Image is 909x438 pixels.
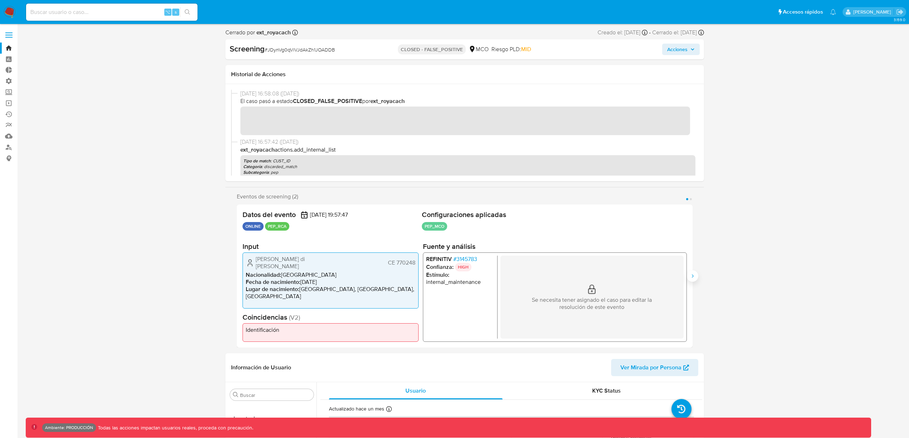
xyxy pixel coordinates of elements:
[667,44,688,55] span: Acciones
[469,45,489,53] div: MCO
[45,426,93,429] p: Ambiente: PRODUCCIÓN
[896,8,904,16] a: Salir
[329,416,694,433] th: Datos personales
[662,44,700,55] button: Acciones
[592,387,621,395] span: KYC Status
[227,410,316,427] button: Insurtech
[240,392,311,398] input: Buscar
[255,28,291,36] b: ext_royacach
[853,9,894,15] p: joaquin.dolcemascolo@mercadolibre.com
[26,8,198,17] input: Buscar usuario o caso...
[96,424,253,431] p: Todas las acciones impactan usuarios reales, proceda con precaución.
[233,392,239,398] button: Buscar
[598,29,648,36] div: Creado el: [DATE]
[652,29,704,36] div: Cerrado el: [DATE]
[491,45,531,53] span: Riesgo PLD:
[180,7,195,17] button: search-icon
[230,43,265,54] b: Screening
[649,29,651,36] span: -
[521,45,531,53] span: MID
[175,9,177,15] span: s
[398,44,466,54] p: CLOSED - FALSE_POSITIVE
[405,387,426,395] span: Usuario
[225,29,291,36] span: Cerrado por
[830,9,836,15] a: Notificaciones
[611,359,698,376] button: Ver Mirada por Persona
[265,46,335,53] span: # JDynVg0qViVJdAkZh1JOADDB
[231,364,291,371] h1: Información de Usuario
[783,8,823,16] span: Accesos rápidos
[620,359,681,376] span: Ver Mirada por Persona
[329,405,384,412] p: Actualizado hace un mes
[165,9,170,15] span: ⌥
